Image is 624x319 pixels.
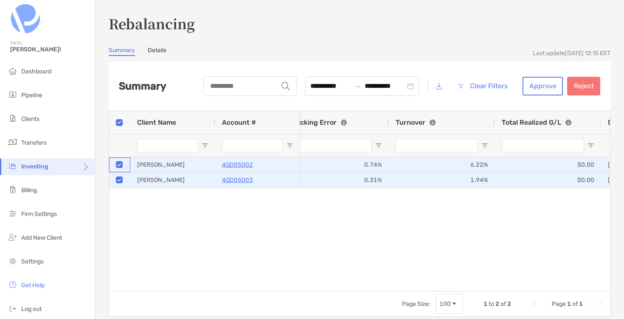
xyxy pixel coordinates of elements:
div: Last update [DATE] 12:15 EST [533,50,610,57]
img: clients icon [8,113,18,123]
img: logout icon [8,303,18,313]
button: Approve [523,77,563,95]
div: First Page [531,300,538,307]
img: investing icon [8,161,18,171]
img: settings icon [8,256,18,266]
h2: Summary [119,80,166,92]
div: Total Realized G/L [502,118,571,126]
div: Turnover [396,118,436,126]
span: [PERSON_NAME]! [10,46,90,53]
img: get-help icon [8,280,18,290]
a: Details [148,47,166,56]
div: [PERSON_NAME] [130,173,215,187]
span: Investing [21,163,48,170]
input: Tracking Error Filter Input [290,139,372,152]
div: Previous Page [542,300,548,307]
div: 100 [439,300,451,308]
span: to [354,83,361,90]
img: pipeline icon [8,90,18,100]
span: 1 [483,300,487,308]
div: $0.00 [495,173,601,187]
input: Client Name Filter Input [137,139,198,152]
span: to [489,300,494,308]
img: dashboard icon [8,66,18,76]
input: Account # Filter Input [222,139,283,152]
span: 2 [507,300,511,308]
span: Clients [21,115,39,123]
span: swap-right [354,83,361,90]
button: Reject [567,77,600,95]
img: billing icon [8,185,18,195]
div: Tracking Error [290,118,347,126]
div: Page Size: [402,300,430,308]
input: Turnover Filter Input [396,139,478,152]
span: Settings [21,258,44,265]
span: of [572,300,578,308]
div: Last Page [596,300,603,307]
div: 1.94% [389,173,495,187]
div: $0.00 [495,157,601,172]
span: 1 [579,300,583,308]
div: Next Page [586,300,593,307]
div: 0.74% [283,157,389,172]
img: input icon [281,82,290,90]
div: Page Size [436,294,463,314]
button: Open Filter Menu [587,142,594,149]
span: Client Name [137,118,176,126]
span: 1 [567,300,571,308]
span: Account # [222,118,256,126]
img: button icon [458,84,464,89]
span: Page [552,300,566,308]
span: 2 [495,300,499,308]
div: [PERSON_NAME] [130,157,215,172]
span: Get Help [21,282,45,289]
span: Log out [21,305,42,313]
button: Clear Filters [451,77,514,95]
span: Firm Settings [21,210,57,218]
span: Add New Client [21,234,62,241]
span: Pipeline [21,92,42,99]
div: 0.31% [283,173,389,187]
img: firm-settings icon [8,208,18,218]
img: transfers icon [8,137,18,147]
button: Open Filter Menu [287,142,293,149]
span: Dashboard [21,68,51,75]
button: Open Filter Menu [481,142,488,149]
a: 4QD05003 [222,175,253,185]
a: 4QD05002 [222,159,253,170]
span: Billing [21,187,37,194]
input: Total Realized G/L Filter Input [502,139,584,152]
button: Open Filter Menu [202,142,208,149]
span: Transfers [21,139,47,146]
div: 6.22% [389,157,495,172]
button: Open Filter Menu [375,142,382,149]
a: Summary [109,47,135,56]
span: Date [608,118,623,126]
h3: Rebalancing [109,14,610,33]
img: Zoe Logo [10,3,41,34]
span: of [500,300,506,308]
img: add_new_client icon [8,232,18,242]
